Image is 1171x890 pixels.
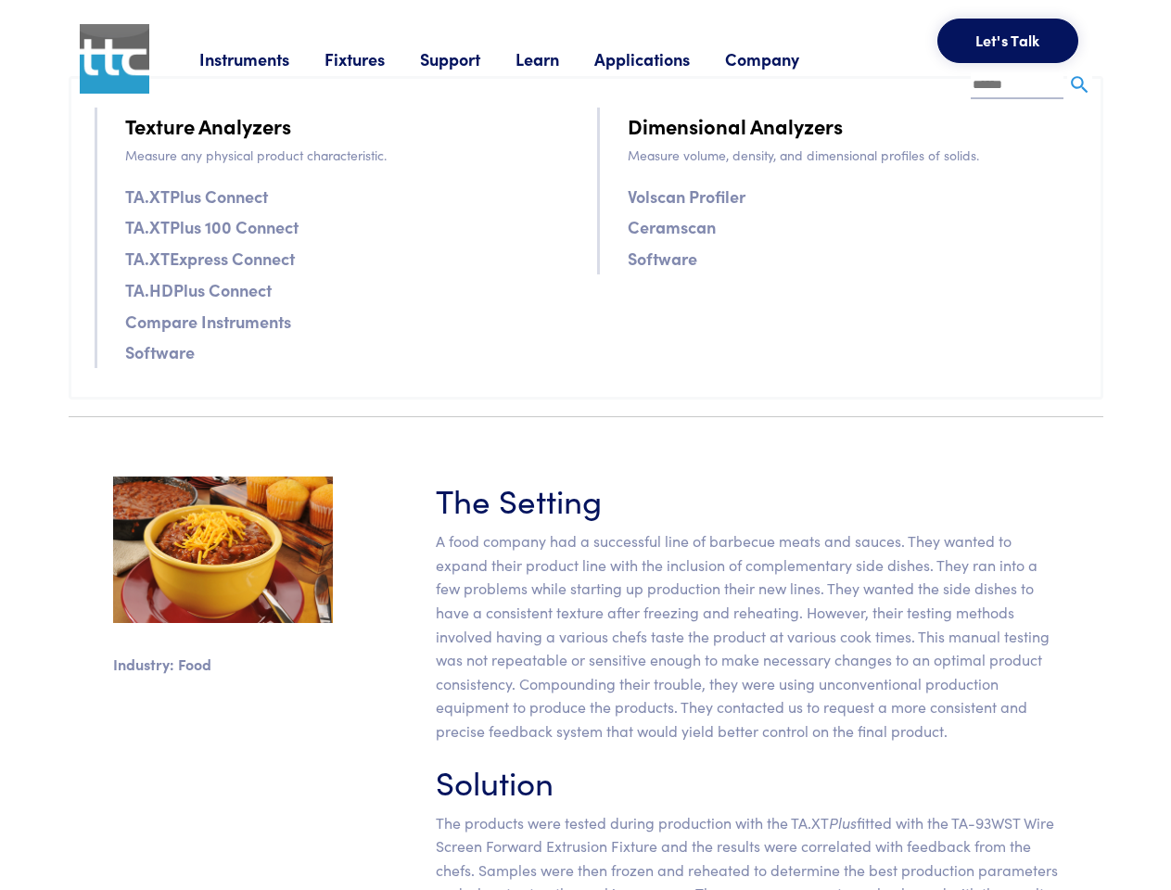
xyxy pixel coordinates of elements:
a: Instruments [199,47,325,70]
h3: The Setting [436,477,1059,522]
p: Measure any physical product characteristic. [125,145,575,165]
a: Company [725,47,834,70]
p: Industry: Food [113,653,333,677]
p: A food company had a successful line of barbecue meats and sauces. They wanted to expand their pr... [436,529,1059,743]
a: TA.XTPlus Connect [125,183,268,210]
a: Learn [515,47,594,70]
a: Software [628,245,697,272]
a: Applications [594,47,725,70]
a: TA.XTPlus 100 Connect [125,213,299,240]
a: Texture Analyzers [125,109,291,142]
h3: Solution [436,758,1059,804]
a: Dimensional Analyzers [628,109,843,142]
a: Compare Instruments [125,308,291,335]
a: TA.HDPlus Connect [125,276,272,303]
a: Software [125,338,195,365]
img: ttc_logo_1x1_v1.0.png [80,24,149,94]
a: Ceramscan [628,213,716,240]
p: Measure volume, density, and dimensional profiles of solids. [628,145,1077,165]
button: Let's Talk [937,19,1078,63]
em: Plus [829,812,857,833]
a: Support [420,47,515,70]
a: Fixtures [325,47,420,70]
img: sidedishes.jpg [113,477,333,623]
a: Volscan Profiler [628,183,745,210]
a: TA.XTExpress Connect [125,245,295,272]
